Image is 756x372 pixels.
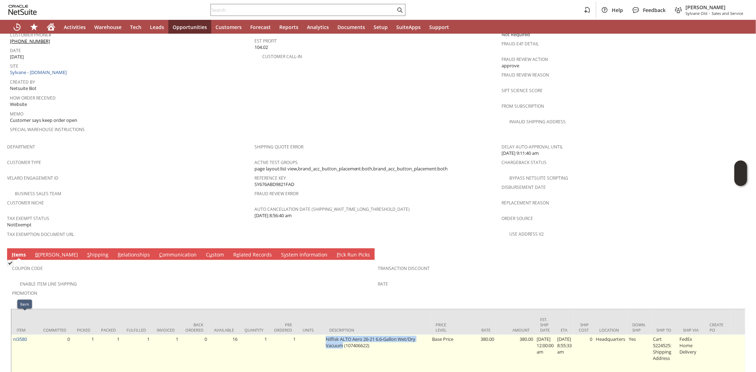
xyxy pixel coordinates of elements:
[254,212,292,219] span: [DATE] 8:56:40 am
[9,20,26,34] a: Recent Records
[7,159,41,165] a: Customer Type
[254,38,277,44] a: Est Profit
[12,265,43,271] a: Coupon Code
[10,32,51,38] a: Customer Phone#
[709,11,710,16] span: -
[254,144,303,150] a: Shipping Quote Error
[579,322,589,333] div: Ship Cost
[369,20,392,34] a: Setup
[245,327,263,333] div: Quantity
[502,200,549,206] a: Replacement reason
[10,101,27,108] span: Website
[502,150,539,157] span: [DATE] 9:11:40 am
[378,281,388,287] a: Rate
[685,11,707,16] span: Sylvane Old
[87,251,90,258] span: S
[275,20,303,34] a: Reports
[540,317,550,333] div: Est. Ship Date
[90,20,126,34] a: Warehouse
[462,327,491,333] div: Rate
[710,322,726,333] div: Create PO
[10,117,77,124] span: Customer says keep order open
[116,251,152,259] a: Relationships
[7,175,58,181] a: Velaro Engagement ID
[502,31,530,38] span: Not Required
[33,251,80,259] a: B[PERSON_NAME]
[599,327,622,333] div: Location
[15,191,61,197] a: Business Sales Team
[204,251,226,259] a: Custom
[173,24,207,30] span: Opportunities
[214,327,234,333] div: Available
[502,72,549,78] a: Fraud Review Reason
[7,260,13,266] img: Checked
[236,251,239,258] span: e
[168,20,211,34] a: Opportunities
[10,111,23,117] a: Memo
[632,322,646,333] div: Down. Ship
[509,119,566,125] a: Invalid Shipping Address
[736,250,745,258] a: Unrolled view on
[734,160,747,186] iframe: Click here to launch Oracle Guided Learning Help Panel
[30,23,38,31] svg: Shortcuts
[502,62,519,69] span: approve
[501,327,530,333] div: Amount
[7,200,44,206] a: Customer Niche
[335,251,372,259] a: Pick Run Picks
[146,20,168,34] a: Leads
[10,69,68,75] a: Sylvane - [DOMAIN_NAME]
[20,301,29,307] div: Item
[94,24,122,30] span: Warehouse
[7,231,74,237] a: Tax Exemption Document URL
[502,159,547,165] a: Chargeback Status
[118,251,121,258] span: R
[502,103,544,109] a: From Subscription
[333,20,369,34] a: Documents
[502,215,533,221] a: Order Source
[396,24,421,30] span: SuiteApps
[26,20,43,34] div: Shortcuts
[254,175,286,181] a: Reference Key
[262,53,302,60] a: Customer Call-in
[17,327,33,333] div: Item
[436,322,452,333] div: Price Level
[337,24,365,30] span: Documents
[12,251,13,258] span: I
[254,165,448,172] span: page layout:list view,brand_acc_button_placement:both,brand_acc_button_placement:both
[77,327,90,333] div: Picked
[509,175,568,181] a: Bypass NetSuite Scripting
[157,251,198,259] a: Communication
[10,53,24,60] span: [DATE]
[211,20,246,34] a: Customers
[254,206,410,212] a: Auto Cancellation Date (shipping_wait_time_long_threshold_date)
[502,184,546,190] a: Disbursement Date
[10,63,18,69] a: Site
[734,174,747,186] span: Oracle Guided Learning Widget. To move around, please hold and drag
[254,159,298,165] a: Active Test Groups
[10,95,56,101] a: How Order Received
[329,327,425,333] div: Description
[254,191,298,197] a: Fraud Review Error
[656,327,672,333] div: Ship To
[7,215,49,221] a: Tax Exempt Status
[43,327,66,333] div: Committed
[307,24,329,30] span: Analytics
[643,7,666,13] span: Feedback
[279,251,329,259] a: System Information
[396,6,404,14] svg: Search
[231,251,274,259] a: Related Records
[254,181,294,188] span: SY676ABD9821FAD
[712,11,743,16] span: Sales and Service
[7,221,32,228] span: NotExempt
[10,79,35,85] a: Created By
[10,47,21,53] a: Date
[502,56,548,62] a: Fraud Review Action
[378,265,430,271] a: Transaction Discount
[274,322,292,333] div: Pre Ordered
[250,24,271,30] span: Forecast
[130,24,141,30] span: Tech
[127,327,146,333] div: Fulfilled
[425,20,453,34] a: Support
[47,23,55,31] svg: Home
[10,251,28,259] a: Items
